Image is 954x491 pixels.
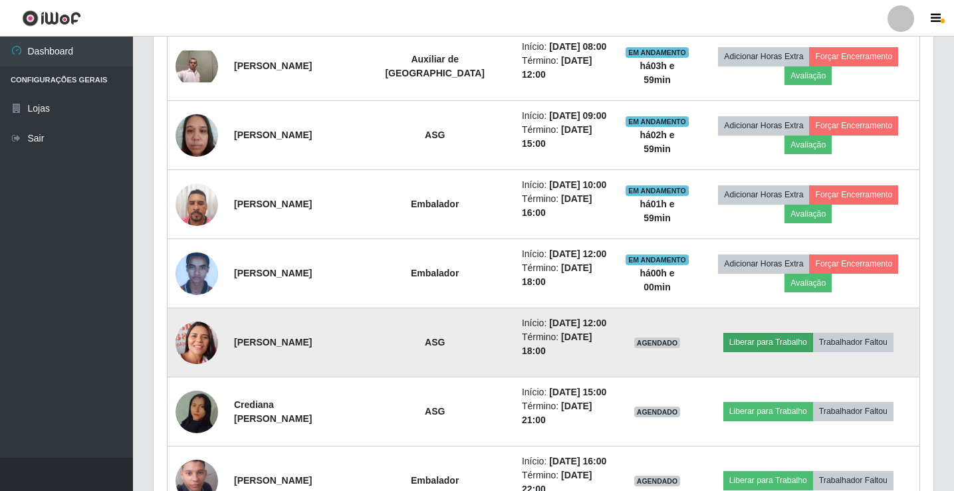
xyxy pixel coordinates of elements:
li: Término: [522,123,609,151]
button: Forçar Encerramento [809,254,898,273]
img: 1755289367859.jpeg [176,374,218,450]
img: CoreUI Logo [22,10,81,27]
li: Término: [522,261,609,289]
img: 1740415667017.jpeg [176,107,218,163]
button: Forçar Encerramento [809,47,898,66]
li: Início: [522,109,609,123]
span: EM ANDAMENTO [626,47,689,58]
button: Liberar para Trabalho [723,333,813,351]
button: Liberar para Trabalho [723,471,813,490]
time: [DATE] 12:00 [549,248,606,259]
span: EM ANDAMENTO [626,116,689,127]
strong: Embalador [411,199,459,209]
span: AGENDADO [634,407,681,417]
button: Adicionar Horas Extra [718,185,809,204]
time: [DATE] 16:00 [549,456,606,466]
time: [DATE] 09:00 [549,110,606,121]
span: EM ANDAMENTO [626,185,689,196]
strong: [PERSON_NAME] [234,337,312,347]
button: Trabalhador Faltou [813,333,894,351]
li: Início: [522,385,609,399]
strong: [PERSON_NAME] [234,199,312,209]
li: Início: [522,454,609,468]
span: EM ANDAMENTO [626,254,689,265]
button: Trabalhador Faltou [813,471,894,490]
strong: [PERSON_NAME] [234,60,312,71]
strong: ASG [425,337,445,347]
strong: Embalador [411,475,459,486]
strong: Auxiliar de [GEOGRAPHIC_DATA] [385,54,485,78]
button: Avaliação [784,136,832,154]
span: AGENDADO [634,476,681,486]
time: [DATE] 10:00 [549,179,606,190]
button: Forçar Encerramento [809,185,898,204]
li: Término: [522,192,609,220]
strong: Embalador [411,268,459,278]
strong: há 02 h e 59 min [640,130,674,154]
button: Liberar para Trabalho [723,402,813,421]
li: Início: [522,247,609,261]
time: [DATE] 08:00 [549,41,606,52]
strong: há 01 h e 59 min [640,199,674,223]
button: Adicionar Horas Extra [718,47,809,66]
span: AGENDADO [634,338,681,348]
button: Forçar Encerramento [809,116,898,135]
strong: há 00 h e 00 min [640,268,674,292]
li: Término: [522,399,609,427]
strong: ASG [425,406,445,417]
strong: [PERSON_NAME] [234,475,312,486]
button: Trabalhador Faltou [813,402,894,421]
time: [DATE] 15:00 [549,387,606,397]
li: Início: [522,178,609,192]
img: 1717405606174.jpeg [176,50,218,82]
li: Término: [522,330,609,358]
button: Avaliação [784,66,832,85]
time: [DATE] 12:00 [549,318,606,328]
img: 1735300261799.jpeg [176,176,218,233]
li: Início: [522,316,609,330]
li: Término: [522,54,609,82]
strong: há 03 h e 59 min [640,60,674,85]
button: Adicionar Horas Extra [718,116,809,135]
strong: [PERSON_NAME] [234,130,312,140]
li: Início: [522,40,609,54]
strong: Crediana [PERSON_NAME] [234,399,312,424]
button: Avaliação [784,205,832,223]
button: Avaliação [784,274,832,292]
strong: [PERSON_NAME] [234,268,312,278]
img: 1691278015351.jpeg [176,316,218,369]
img: 1673386012464.jpeg [176,246,218,301]
button: Adicionar Horas Extra [718,254,809,273]
strong: ASG [425,130,445,140]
